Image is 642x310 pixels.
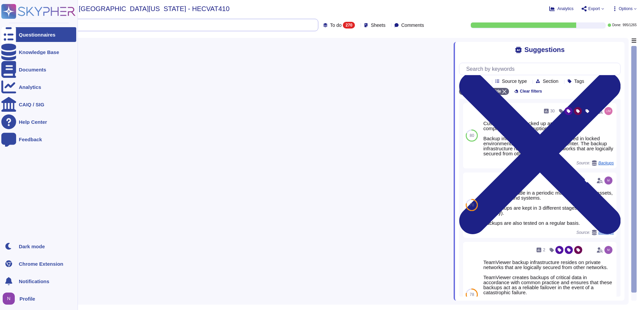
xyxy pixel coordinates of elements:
button: user [1,291,19,306]
div: Help Center [19,119,47,124]
span: Sheets [371,23,385,28]
div: Dark mode [19,244,45,249]
input: Search by keywords [27,19,311,31]
span: To do [330,23,341,28]
img: user [604,176,612,185]
span: 78 [470,293,474,297]
a: Knowledge Base [1,45,76,59]
span: 995 / 1265 [623,23,637,27]
span: [GEOGRAPHIC_DATA][US_STATE] - HECVAT410 [79,5,230,12]
span: Profile [19,296,35,301]
div: Analytics [19,85,41,90]
span: Export [588,7,600,11]
div: CAIQ / SIG [19,102,44,107]
span: 78 [470,203,474,207]
span: Done: [612,23,622,27]
span: 80 [470,134,474,138]
div: Documents [19,67,46,72]
span: Analytics [557,7,574,11]
a: Chrome Extension [1,256,76,271]
div: Questionnaires [19,32,55,37]
input: Search by keywords [463,63,620,75]
a: Help Center [1,114,76,129]
div: Feedback [19,137,42,142]
span: Comments [401,23,424,28]
a: CAIQ / SIG [1,97,76,112]
img: user [3,293,15,305]
a: Documents [1,62,76,77]
img: user [604,107,612,115]
a: Analytics [1,80,76,94]
img: user [604,246,612,254]
div: Knowledge Base [19,50,59,55]
div: 270 [343,22,355,29]
a: Feedback [1,132,76,147]
div: Chrome Extension [19,261,63,266]
span: Options [619,7,633,11]
span: Notifications [19,279,49,284]
a: Questionnaires [1,27,76,42]
button: Analytics [549,6,574,11]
